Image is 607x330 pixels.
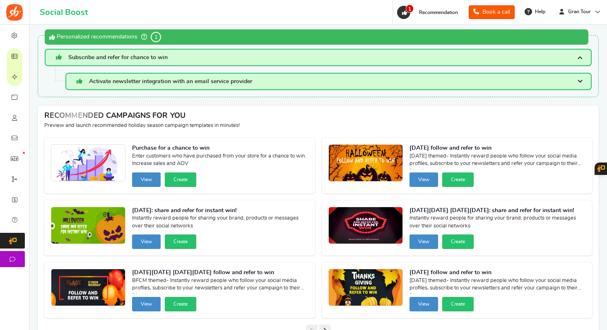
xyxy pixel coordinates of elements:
button: Create [442,297,474,311]
button: View [132,234,161,249]
img: Recommended Campaigns [51,145,125,182]
strong: [DATE][DATE] [DATE][DATE] follow and refer to win [132,269,308,277]
em: New [23,152,25,154]
span: Subscribe and refer for chance to win [68,55,168,60]
strong: Purchase for a chance to win [132,144,308,153]
span: BFCM themed- Instantly reward people who follow your social media profiles, subscribe to your new... [132,277,308,294]
img: Recommended Campaigns [329,269,402,306]
a: 1 Recommendation [396,6,462,19]
button: View [409,234,438,249]
h1: Social Boost [40,8,88,17]
span: Instantly reward people for sharing your brand, products or messages over their social networks [132,215,308,231]
strong: [DATE][DATE] [DATE][DATE]: share and refer for instant win! [409,207,586,215]
button: View [409,172,438,187]
span: 1 [151,32,161,42]
button: Create [442,172,474,187]
span: Help [533,8,545,15]
div: Personalized recommendations [45,29,588,45]
strong: [DATE]: share and refer for instant win! [132,207,308,215]
span: 1 [406,5,414,13]
span: Instantly reward people for sharing your brand, products or messages over their social networks [409,215,586,231]
strong: [DATE] follow and refer to win [409,144,586,153]
span: Recommendation [419,10,458,15]
button: View [132,172,161,187]
button: View [132,297,161,311]
img: Social Boost [6,4,23,21]
span: Gran Tour [565,8,594,15]
span: [DATE] themed- Instantly reward people who follow your social media profiles, subscribe to your n... [409,277,586,294]
img: Recommended Campaigns [51,207,125,244]
a: Help [521,5,549,18]
span: Enter customers who have purchased from your store for a chance to win. Increase sales and AOV [132,153,308,169]
button: Create [165,172,196,187]
button: Create [442,234,474,249]
img: Recommended Campaigns [329,207,402,244]
span: Activate newsletter integration with an email service provider [89,79,252,84]
strong: [DATE] follow and refer to win [409,269,586,277]
h4: RECOMMENDED CAMPAIGNS FOR YOU [44,112,592,120]
img: Recommended Campaigns [329,145,402,182]
span: [DATE] themed- Instantly reward people who follow your social media profiles, subscribe to your n... [409,153,586,169]
button: View [409,297,438,311]
p: Preview and launch recommended holiday season campaign templates in minutes! [44,122,592,129]
a: Book a call [469,5,515,19]
img: Recommended Campaigns [51,269,125,306]
button: Create [165,297,196,311]
button: Create [165,234,196,249]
